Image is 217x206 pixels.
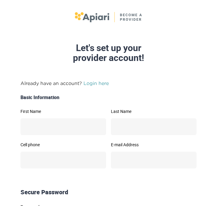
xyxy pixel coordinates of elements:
p: Already have an account? [20,80,197,87]
label: E-mail Address [111,143,197,147]
div: Basic Information [18,94,199,101]
label: First Name [20,109,106,114]
label: Cell phone [20,143,106,147]
img: logo [75,12,143,22]
label: Last Name [111,109,197,114]
div: Secure Password [18,188,199,197]
a: Login here [83,80,109,86]
div: Let's set up your provider account! [8,43,209,63]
